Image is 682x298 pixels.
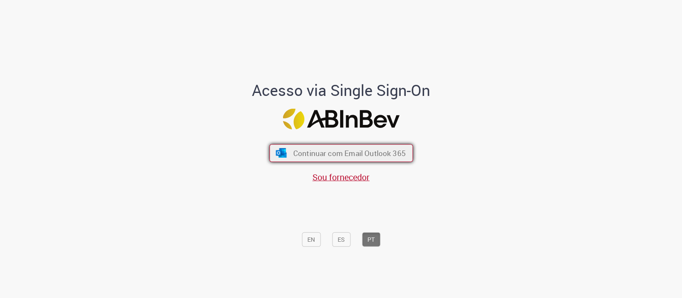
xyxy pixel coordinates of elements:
img: Logo ABInBev [283,109,399,130]
button: EN [302,232,321,247]
a: Sou fornecedor [312,171,370,182]
button: ES [332,232,350,247]
img: ícone Azure/Microsoft 360 [275,148,287,158]
span: Continuar com Email Outlook 365 [293,148,405,158]
button: ícone Azure/Microsoft 360 Continuar com Email Outlook 365 [269,145,413,162]
h1: Acesso via Single Sign-On [223,82,459,99]
button: PT [362,232,380,247]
